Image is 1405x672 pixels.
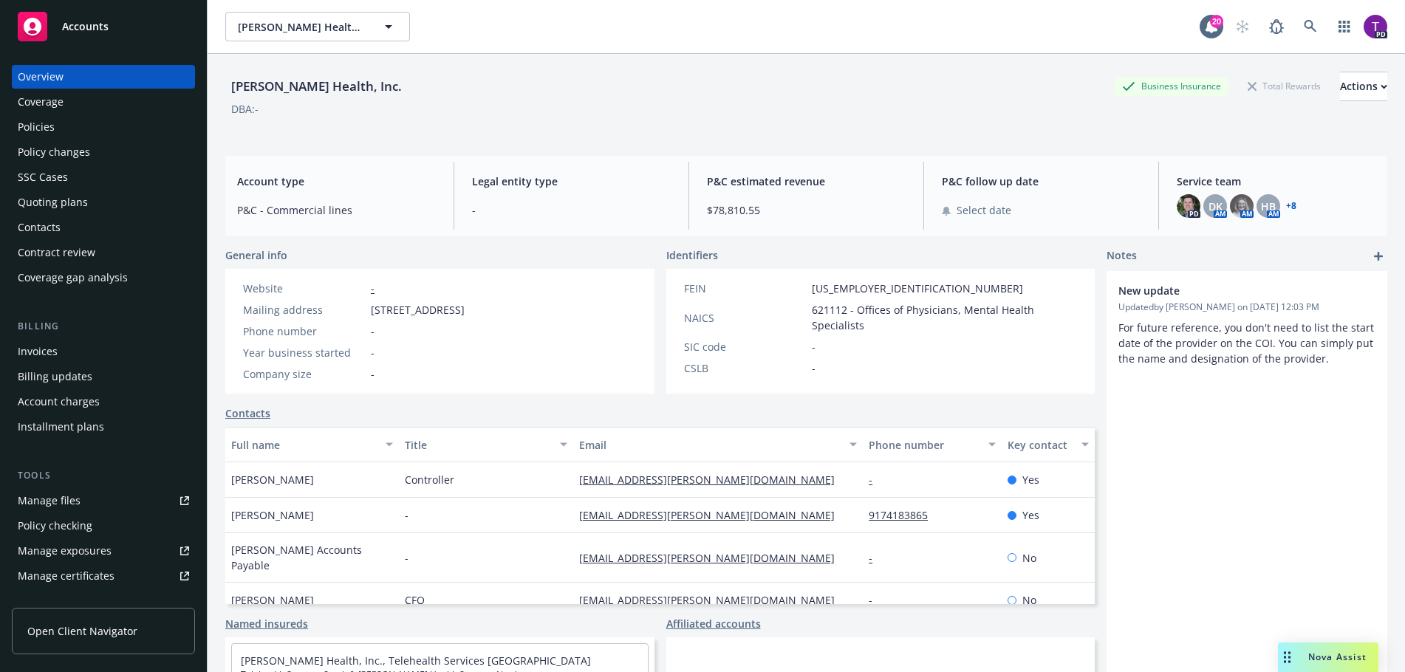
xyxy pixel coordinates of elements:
a: 9174183865 [869,508,940,522]
div: Manage claims [18,589,92,613]
a: Switch app [1330,12,1359,41]
div: SIC code [684,339,806,354]
span: [PERSON_NAME] [231,507,314,523]
span: New update [1118,283,1337,298]
div: Business Insurance [1115,77,1228,95]
div: [PERSON_NAME] Health, Inc. [225,77,408,96]
span: P&C - Commercial lines [237,202,436,218]
a: Installment plans [12,415,195,439]
span: - [405,550,408,566]
div: NAICS [684,310,806,326]
div: Billing updates [18,365,92,388]
span: No [1022,550,1036,566]
span: Service team [1177,174,1375,189]
div: Account charges [18,390,100,414]
span: [US_EMPLOYER_IDENTIFICATION_NUMBER] [812,281,1023,296]
span: [PERSON_NAME] Accounts Payable [231,542,393,573]
div: Overview [18,65,64,89]
a: Policy changes [12,140,195,164]
button: Title [399,427,572,462]
a: Account charges [12,390,195,414]
a: Contacts [225,405,270,421]
span: 621112 - Offices of Physicians, Mental Health Specialists [812,302,1078,333]
button: Actions [1340,72,1387,101]
a: - [869,593,884,607]
a: add [1370,247,1387,265]
div: Contacts [18,216,61,239]
span: Yes [1022,472,1039,487]
img: photo [1364,15,1387,38]
button: Nova Assist [1278,642,1378,672]
div: New updateUpdatedby [PERSON_NAME] on [DATE] 12:03 PMFor future reference, you don't need to list ... [1107,271,1387,378]
span: HB [1261,199,1276,214]
div: Total Rewards [1240,77,1328,95]
a: [EMAIL_ADDRESS][PERSON_NAME][DOMAIN_NAME] [579,551,847,565]
span: Open Client Navigator [27,623,137,639]
div: Installment plans [18,415,104,439]
a: [EMAIL_ADDRESS][PERSON_NAME][DOMAIN_NAME] [579,508,847,522]
span: [PERSON_NAME] [231,472,314,487]
div: Policies [18,115,55,139]
a: Start snowing [1228,12,1257,41]
button: Key contact [1002,427,1095,462]
div: Manage certificates [18,564,114,588]
span: P&C estimated revenue [707,174,906,189]
a: Policies [12,115,195,139]
span: Accounts [62,21,109,32]
a: Contacts [12,216,195,239]
div: 20 [1210,15,1223,28]
div: Coverage [18,90,64,114]
span: Identifiers [666,247,718,263]
div: SSC Cases [18,165,68,189]
div: Phone number [869,437,980,453]
div: Title [405,437,550,453]
span: Manage exposures [12,539,195,563]
div: Policy changes [18,140,90,164]
a: - [869,473,884,487]
a: Policy checking [12,514,195,538]
span: No [1022,592,1036,608]
div: Coverage gap analysis [18,266,128,289]
button: Email [573,427,863,462]
span: Legal entity type [472,174,671,189]
span: For future reference, you don't need to list the start date of the provider on the COI. You can s... [1118,320,1377,366]
img: photo [1177,194,1200,218]
div: Drag to move [1278,642,1296,672]
span: Controller [405,472,454,487]
div: Company size [243,366,365,382]
div: DBA: - [231,101,259,117]
a: [PERSON_NAME] Health, Inc., Telehealth Services [GEOGRAPHIC_DATA] [241,654,591,668]
div: Phone number [243,323,365,339]
a: [EMAIL_ADDRESS][PERSON_NAME][DOMAIN_NAME] [579,593,847,607]
span: - [405,507,408,523]
div: Invoices [18,340,58,363]
a: Coverage [12,90,195,114]
a: Overview [12,65,195,89]
span: Account type [237,174,436,189]
span: [STREET_ADDRESS] [371,302,465,318]
span: [PERSON_NAME] [231,592,314,608]
div: CSLB [684,360,806,376]
a: Manage certificates [12,564,195,588]
a: Coverage gap analysis [12,266,195,289]
a: Contract review [12,241,195,264]
a: Accounts [12,6,195,47]
div: Manage exposures [18,539,112,563]
div: Policy checking [18,514,92,538]
span: - [472,202,671,218]
button: Full name [225,427,399,462]
a: Invoices [12,340,195,363]
a: Manage files [12,489,195,512]
div: Manage files [18,489,81,512]
div: Website [243,281,365,296]
span: DK [1209,199,1223,214]
button: Phone number [863,427,1002,462]
span: - [371,366,375,382]
span: - [812,360,816,376]
a: +8 [1286,202,1296,210]
span: - [371,345,375,360]
div: Year business started [243,345,365,360]
span: Yes [1022,507,1039,523]
a: Search [1296,12,1325,41]
span: [PERSON_NAME] Health, Inc. [238,19,366,35]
